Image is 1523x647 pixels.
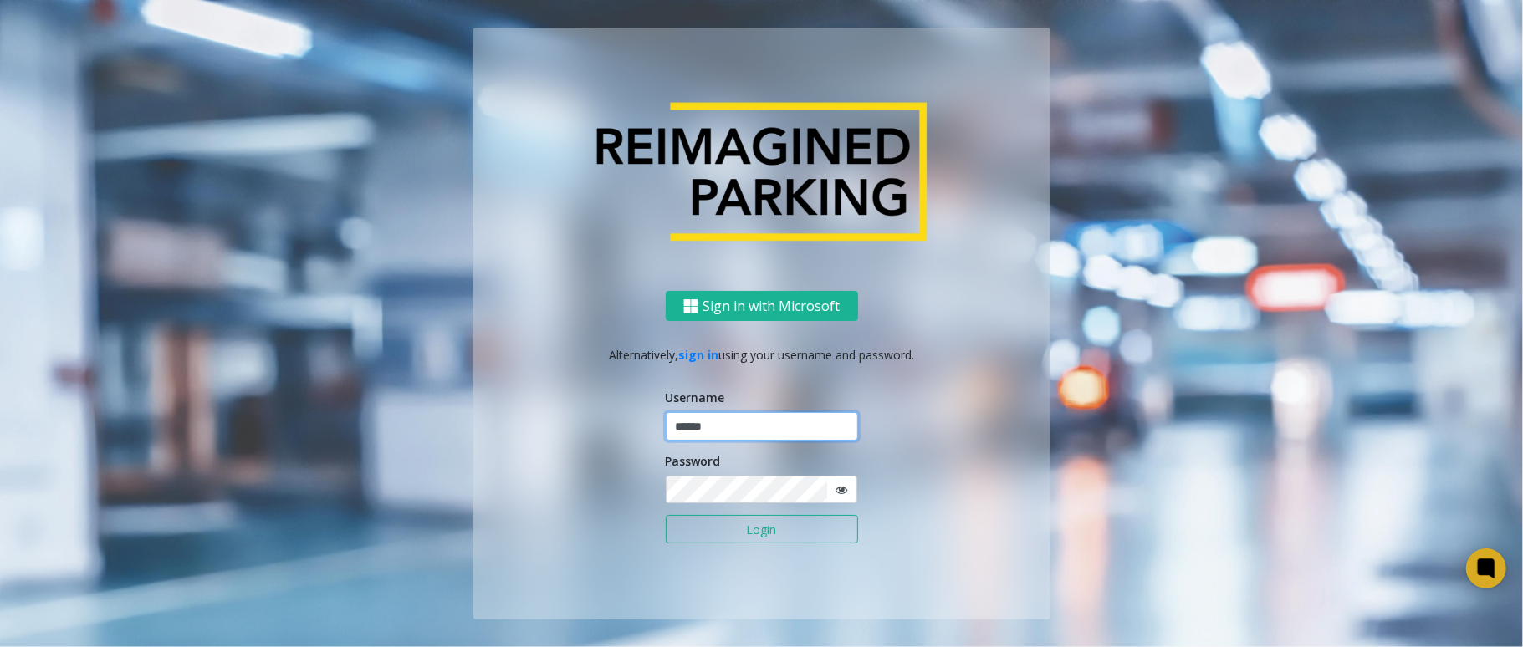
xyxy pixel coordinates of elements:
label: Username [666,389,725,406]
label: Password [666,452,721,470]
p: Alternatively, using your username and password. [490,346,1034,364]
button: Login [666,515,858,543]
button: Sign in with Microsoft [666,291,858,322]
a: sign in [678,347,718,363]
